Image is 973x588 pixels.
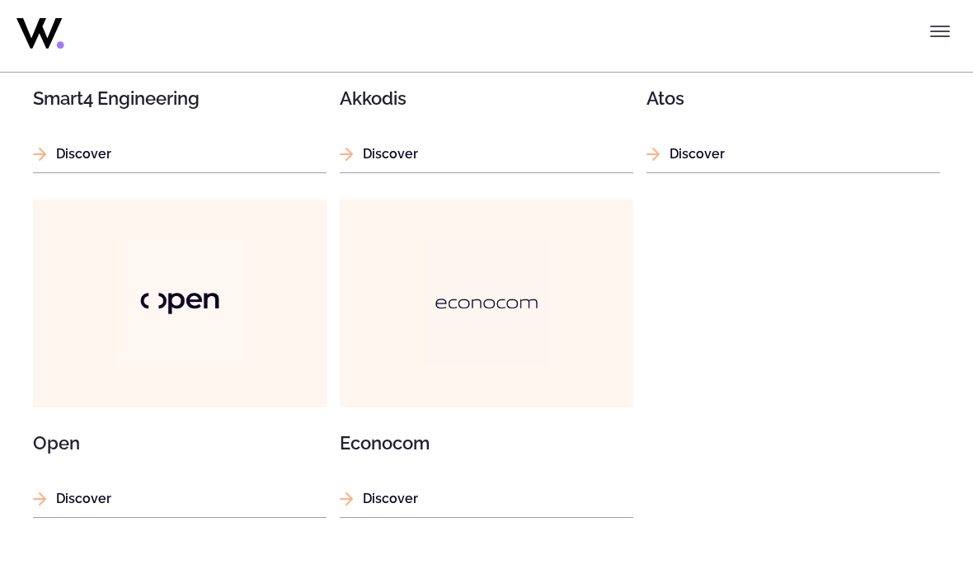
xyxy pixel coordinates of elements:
img: Econocom [424,241,549,366]
img: Open [117,241,242,366]
p: Discover [340,488,633,509]
a: Econocom Econocom Discover [340,200,633,518]
p: Discover [646,143,940,164]
a: Open Open Discover [33,200,327,518]
h3: Open [33,434,327,452]
h3: Econocom [340,434,633,452]
p: Discover [340,143,633,164]
h3: Smart4 Engineering [33,89,327,107]
h3: Akkodis [340,89,633,107]
h3: Atos [646,89,940,107]
button: Toggle menu [924,15,957,48]
iframe: Chatbot [864,479,950,565]
p: Discover [33,488,327,509]
p: Discover [33,143,327,164]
